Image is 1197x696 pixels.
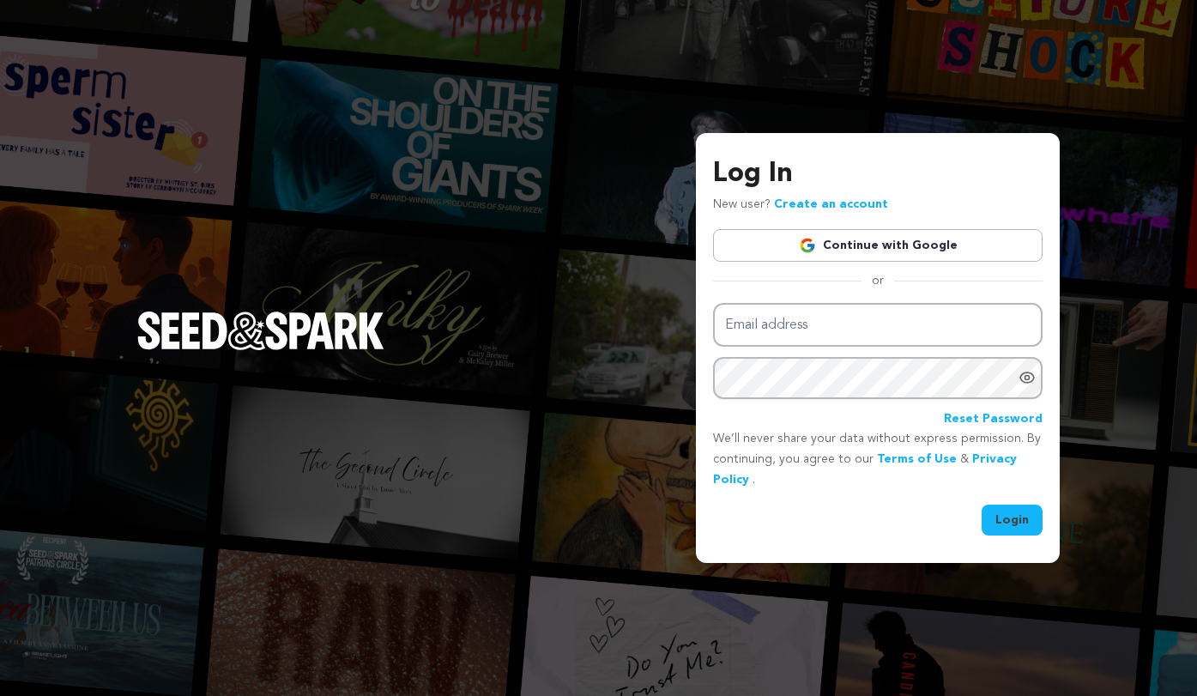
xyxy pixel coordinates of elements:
a: Terms of Use [877,453,957,465]
img: Google logo [799,237,816,254]
a: Create an account [774,198,888,210]
a: Seed&Spark Homepage [137,312,384,384]
a: Reset Password [944,409,1043,430]
a: Continue with Google [713,229,1043,262]
p: New user? [713,195,888,215]
a: Show password as plain text. Warning: this will display your password on the screen. [1019,369,1036,386]
p: We’ll never share your data without express permission. By continuing, you agree to our & . [713,429,1043,490]
a: Privacy Policy [713,453,1017,486]
span: or [861,272,894,289]
button: Login [982,505,1043,536]
h3: Log In [713,154,1043,195]
img: Seed&Spark Logo [137,312,384,349]
input: Email address [713,303,1043,347]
